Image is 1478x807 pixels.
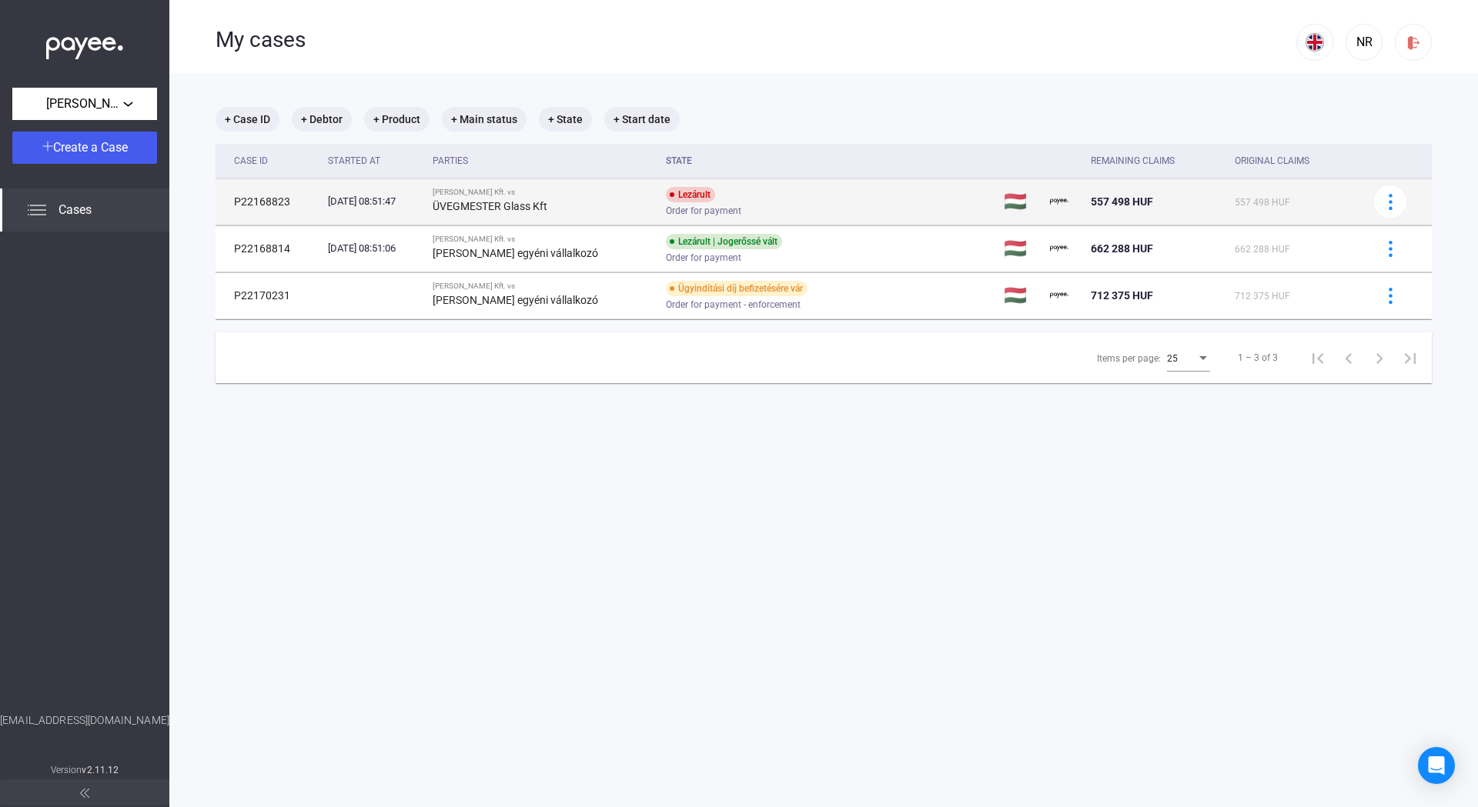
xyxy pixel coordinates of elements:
[1050,286,1068,305] img: payee-logo
[1235,152,1355,170] div: Original Claims
[216,225,322,272] td: P22168814
[1091,289,1153,302] span: 712 375 HUF
[666,281,808,296] div: Ügyindítási díj befizetésére vár
[1364,342,1395,373] button: Next page
[1091,195,1153,208] span: 557 498 HUF
[1333,342,1364,373] button: Previous page
[539,107,592,132] mat-chip: + State
[12,132,157,164] button: Create a Case
[216,107,279,132] mat-chip: + Case ID
[433,152,654,170] div: Parties
[1374,232,1406,265] button: more-blue
[1091,152,1175,170] div: Remaining Claims
[1050,192,1068,211] img: payee-logo
[666,187,715,202] div: Lezárult
[433,200,547,212] strong: ÜVEGMESTER Glass Kft
[42,141,53,152] img: plus-white.svg
[433,282,654,291] div: [PERSON_NAME] Kft. vs
[1097,349,1161,368] div: Items per page:
[1374,185,1406,218] button: more-blue
[660,144,998,178] th: State
[1383,194,1399,210] img: more-blue
[292,107,352,132] mat-chip: + Debtor
[1306,33,1324,52] img: EN
[998,225,1044,272] td: 🇭🇺
[1091,242,1153,255] span: 662 288 HUF
[433,247,598,259] strong: [PERSON_NAME] egyéni vállalkozó
[1238,348,1278,367] div: 1 – 3 of 3
[666,234,782,249] div: Lezárult | Jogerőssé vált
[1383,288,1399,304] img: more-blue
[328,241,420,256] div: [DATE] 08:51:06
[234,152,268,170] div: Case ID
[998,178,1044,225] td: 🇭🇺
[364,107,430,132] mat-chip: + Product
[1395,24,1432,61] button: logout-red
[1235,244,1290,255] span: 662 288 HUF
[12,88,157,120] button: [PERSON_NAME] Kft.
[1235,291,1290,302] span: 712 375 HUF
[1167,348,1210,367] mat-select: Items per page:
[433,152,468,170] div: Parties
[1235,197,1290,208] span: 557 498 HUF
[666,248,741,267] span: Order for payment
[82,765,119,775] strong: v2.11.12
[28,201,46,219] img: list.svg
[1050,239,1068,258] img: payee-logo
[1235,152,1309,170] div: Original Claims
[46,95,123,113] span: [PERSON_NAME] Kft.
[216,27,1296,53] div: My cases
[1302,342,1333,373] button: First page
[1406,35,1422,51] img: logout-red
[1374,279,1406,312] button: more-blue
[1091,152,1222,170] div: Remaining Claims
[234,152,316,170] div: Case ID
[1167,353,1178,364] span: 25
[1418,747,1455,784] div: Open Intercom Messenger
[442,107,527,132] mat-chip: + Main status
[1296,24,1333,61] button: EN
[433,188,654,197] div: [PERSON_NAME] Kft. vs
[328,152,420,170] div: Started at
[59,201,92,219] span: Cases
[46,28,123,60] img: white-payee-white-dot.svg
[1383,241,1399,257] img: more-blue
[666,202,741,220] span: Order for payment
[1346,24,1383,61] button: NR
[328,194,420,209] div: [DATE] 08:51:47
[216,178,322,225] td: P22168823
[1395,342,1426,373] button: Last page
[53,140,128,155] span: Create a Case
[1351,33,1377,52] div: NR
[998,272,1044,318] td: 🇭🇺
[433,235,654,244] div: [PERSON_NAME] Kft. vs
[328,152,380,170] div: Started at
[604,107,680,132] mat-chip: + Start date
[80,789,89,798] img: arrow-double-left-grey.svg
[216,272,322,318] td: P22170231
[666,295,801,314] span: Order for payment - enforcement
[433,294,598,306] strong: [PERSON_NAME] egyéni vállalkozó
